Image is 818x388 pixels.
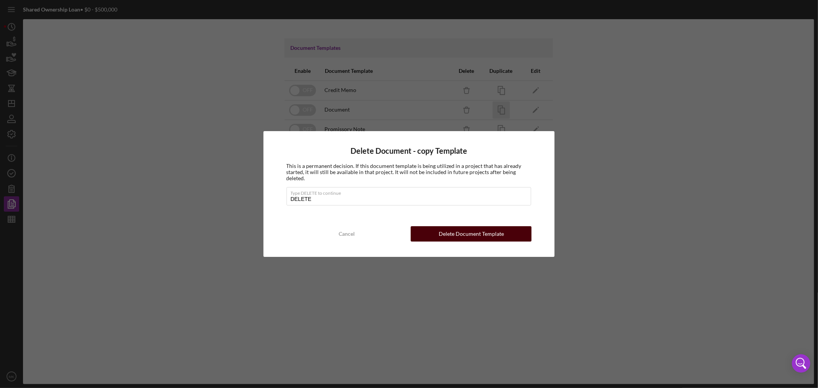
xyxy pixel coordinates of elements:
[286,146,532,155] h4: Delete Document - copy Template
[291,187,532,196] label: Type DELETE to continue
[339,226,355,242] div: Cancel
[286,163,522,181] span: This is a permanent decision. If this document template is being utilized in a project that has a...
[439,226,504,242] div: Delete Document Template
[286,226,407,242] button: Cancel
[792,354,810,373] div: Open Intercom Messenger
[411,226,532,242] button: Delete Document Template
